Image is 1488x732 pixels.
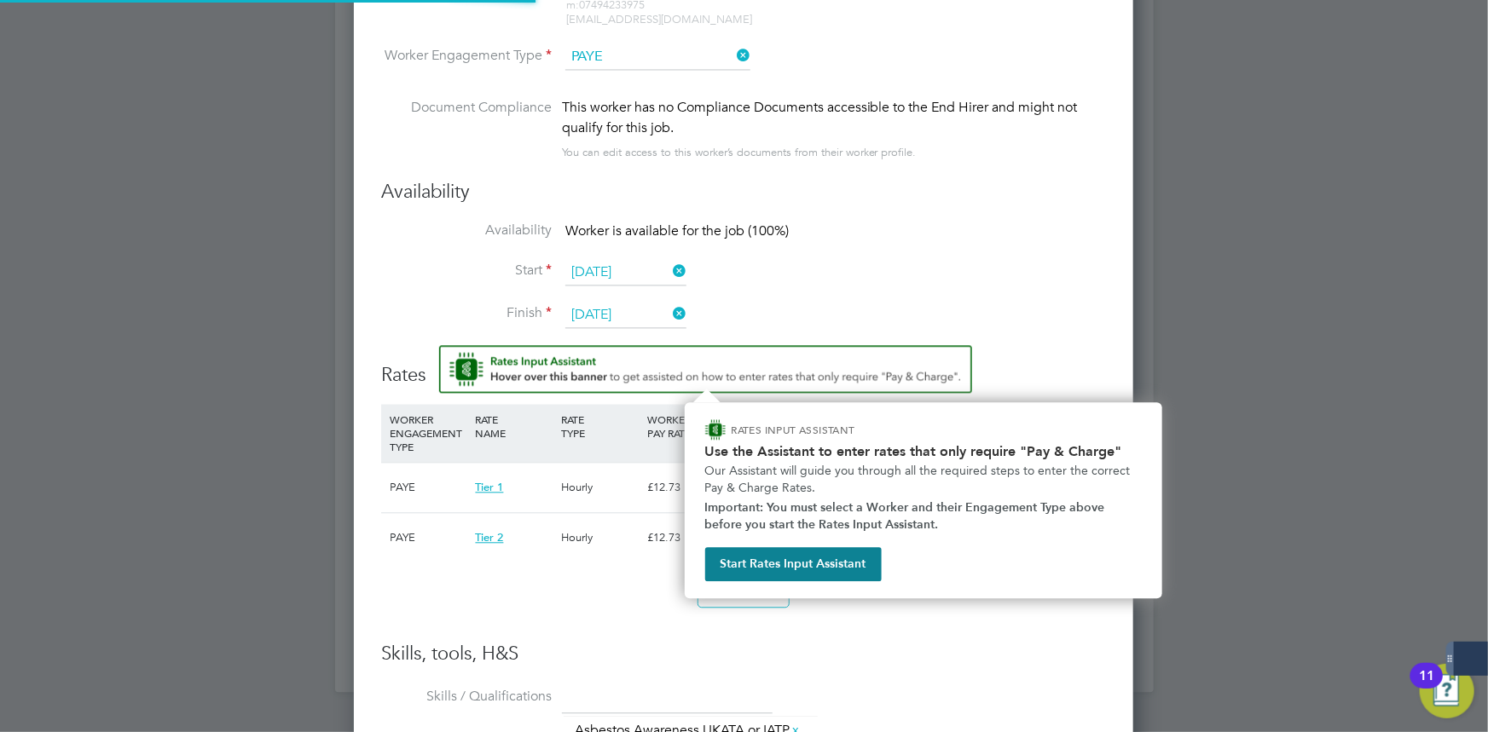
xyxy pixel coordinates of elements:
label: Finish [381,304,552,322]
div: RATE NAME [472,404,558,448]
div: Hourly [557,513,643,562]
button: Open Resource Center, 11 new notifications [1420,664,1474,718]
div: RATE TYPE [557,404,643,448]
span: Tier 1 [476,480,504,494]
div: You can edit access to this worker’s documents from their worker profile. [562,142,917,163]
label: Worker Engagement Type [381,47,552,65]
h3: Skills, tools, H&S [381,642,1106,666]
div: Hourly [557,463,643,512]
button: Rate Assistant [439,345,972,393]
label: Start [381,262,552,280]
label: Availability [381,222,552,239]
input: Select one [565,44,750,70]
p: RATES INPUT ASSISTANT [732,423,946,437]
span: Worker is available for the job (100%) [565,222,789,239]
strong: Important: You must select a Worker and their Engagement Type above before you start the Rates In... [705,500,1109,532]
h3: Availability [381,180,1106,205]
span: Tier 2 [476,530,504,545]
div: PAYE [385,463,472,512]
p: Our Assistant will guide you through all the required steps to enter the correct Pay & Charge Rates. [705,463,1142,496]
div: 11 [1419,676,1434,698]
input: Select one [565,260,686,285]
div: PAYE [385,513,472,562]
div: This worker has no Compliance Documents accessible to the End Hirer and might not qualify for thi... [562,97,1106,138]
h3: Rates [381,345,1106,388]
button: Start Rates Input Assistant [705,547,882,581]
div: WORKER PAY RATE [643,404,729,448]
input: Select one [565,303,686,328]
label: Skills / Qualifications [381,688,552,706]
div: £12.73 [643,463,729,512]
div: £12.73 [643,513,729,562]
div: WORKER ENGAGEMENT TYPE [385,404,472,462]
h2: Use the Assistant to enter rates that only require "Pay & Charge" [705,443,1142,459]
img: ENGAGE Assistant Icon [705,419,726,440]
label: Document Compliance [381,97,552,159]
span: [EMAIL_ADDRESS][DOMAIN_NAME] [566,12,752,26]
div: How to input Rates that only require Pay & Charge [685,402,1162,598]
